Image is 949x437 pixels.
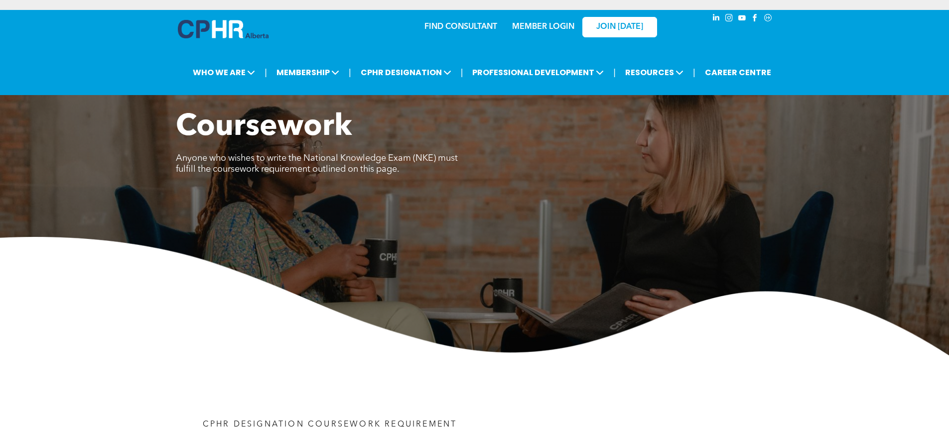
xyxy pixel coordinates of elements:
span: CPHR DESIGNATION COURSEWORK REQUIREMENT [203,421,457,429]
a: linkedin [711,12,722,26]
a: facebook [750,12,761,26]
span: JOIN [DATE] [596,22,643,32]
span: MEMBERSHIP [273,63,342,82]
a: instagram [724,12,735,26]
li: | [461,62,463,83]
li: | [265,62,267,83]
span: PROFESSIONAL DEVELOPMENT [469,63,607,82]
a: CAREER CENTRE [702,63,774,82]
span: WHO WE ARE [190,63,258,82]
a: MEMBER LOGIN [512,23,574,31]
span: Anyone who wishes to write the National Knowledge Exam (NKE) must fulfill the coursework requirem... [176,154,458,174]
a: FIND CONSULTANT [424,23,497,31]
a: Social network [763,12,774,26]
li: | [693,62,695,83]
a: youtube [737,12,748,26]
span: RESOURCES [622,63,686,82]
span: CPHR DESIGNATION [358,63,454,82]
img: A blue and white logo for cp alberta [178,20,269,38]
span: Coursework [176,112,352,142]
li: | [349,62,351,83]
li: | [613,62,616,83]
a: JOIN [DATE] [582,17,657,37]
